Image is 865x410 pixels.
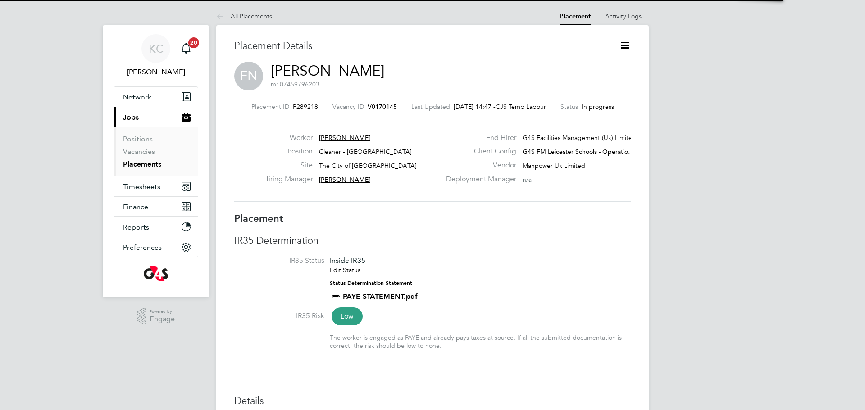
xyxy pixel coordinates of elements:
label: Site [263,161,313,170]
label: End Hirer [441,133,516,143]
span: Kirsty Collins [114,67,198,77]
span: CJS Temp Labour [496,103,546,111]
span: Powered by [150,308,175,315]
h3: IR35 Determination [234,234,631,248]
span: Cleaner - [GEOGRAPHIC_DATA] [319,148,412,156]
label: IR35 Status [234,256,324,266]
span: G4S Facilities Management (Uk) Limited [523,134,636,142]
span: n/a [523,176,532,184]
span: In progress [582,103,614,111]
button: Timesheets [114,176,198,196]
a: Positions [123,135,153,143]
a: Powered byEngage [137,308,175,325]
div: The worker is engaged as PAYE and already pays taxes at source. If all the submitted documentatio... [330,333,631,350]
label: Worker [263,133,313,143]
span: Manpower Uk Limited [523,162,585,170]
label: Position [263,147,313,156]
label: Deployment Manager [441,175,516,184]
img: g4s-logo-retina.png [144,266,168,281]
button: Reports [114,217,198,237]
span: Preferences [123,243,162,252]
h3: Details [234,395,631,408]
a: Activity Logs [605,12,642,20]
span: [DATE] 14:47 - [454,103,496,111]
strong: Status Determination Statement [330,280,412,286]
span: Timesheets [123,182,160,191]
span: Finance [123,203,148,211]
span: Engage [150,315,175,323]
a: KC[PERSON_NAME] [114,34,198,77]
span: G4S FM Leicester Schools - Operatio… [523,148,634,156]
a: Edit Status [330,266,360,274]
a: [PERSON_NAME] [271,62,384,80]
span: KC [149,43,164,54]
nav: Main navigation [103,25,209,297]
button: Network [114,87,198,107]
a: Placements [123,160,161,168]
a: All Placements [216,12,272,20]
label: Placement ID [251,103,289,111]
span: V0170145 [368,103,397,111]
span: FN [234,62,263,90]
label: Vacancy ID [332,103,364,111]
a: PAYE STATEMENT.pdf [343,292,418,301]
span: m: 07459796203 [271,80,319,88]
label: Vendor [441,161,516,170]
span: [PERSON_NAME] [319,134,371,142]
label: Last Updated [411,103,450,111]
span: P289218 [293,103,318,111]
button: Finance [114,197,198,216]
span: Jobs [123,113,139,122]
div: Jobs [114,127,198,176]
label: Status [560,103,578,111]
span: Network [123,93,151,101]
span: 20 [188,37,199,48]
span: Inside IR35 [330,256,365,265]
a: Placement [560,13,591,20]
label: IR35 Risk [234,311,324,321]
span: The City of [GEOGRAPHIC_DATA] [319,162,417,170]
span: Reports [123,223,149,231]
span: Low [332,307,363,325]
button: Preferences [114,237,198,257]
label: Client Config [441,147,516,156]
a: Vacancies [123,147,155,156]
button: Jobs [114,107,198,127]
b: Placement [234,212,283,225]
a: Go to home page [114,266,198,281]
label: Hiring Manager [263,175,313,184]
span: [PERSON_NAME] [319,176,371,184]
h3: Placement Details [234,40,606,53]
a: 20 [177,34,195,63]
